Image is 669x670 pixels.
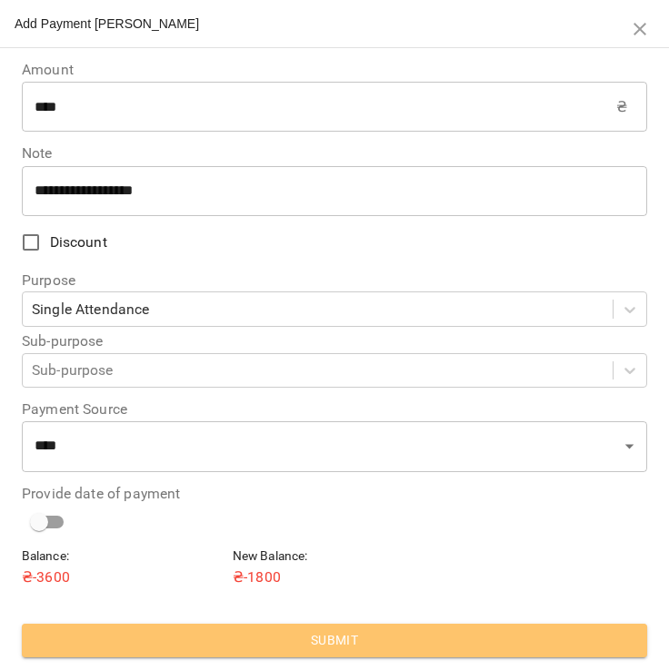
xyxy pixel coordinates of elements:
span: Submit [36,629,633,651]
label: Amount [22,63,647,77]
button: Submit [22,624,647,656]
p: ₴ [616,96,627,118]
div: Sub-purpose [32,360,114,381]
p: ₴ -3600 [22,567,225,588]
label: Payment Source [22,402,647,417]
span: Discount [50,232,107,253]
label: Provide date of payment [22,487,647,501]
p: ₴ -1800 [233,567,436,588]
label: Sub-purpose [22,334,647,349]
div: Single Attendance [32,299,150,320]
label: Purpose [22,273,647,288]
span: Add Payment [PERSON_NAME] [15,16,199,31]
h6: New Balance : [233,547,436,567]
label: Note [22,146,647,161]
h6: Balance : [22,547,225,567]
